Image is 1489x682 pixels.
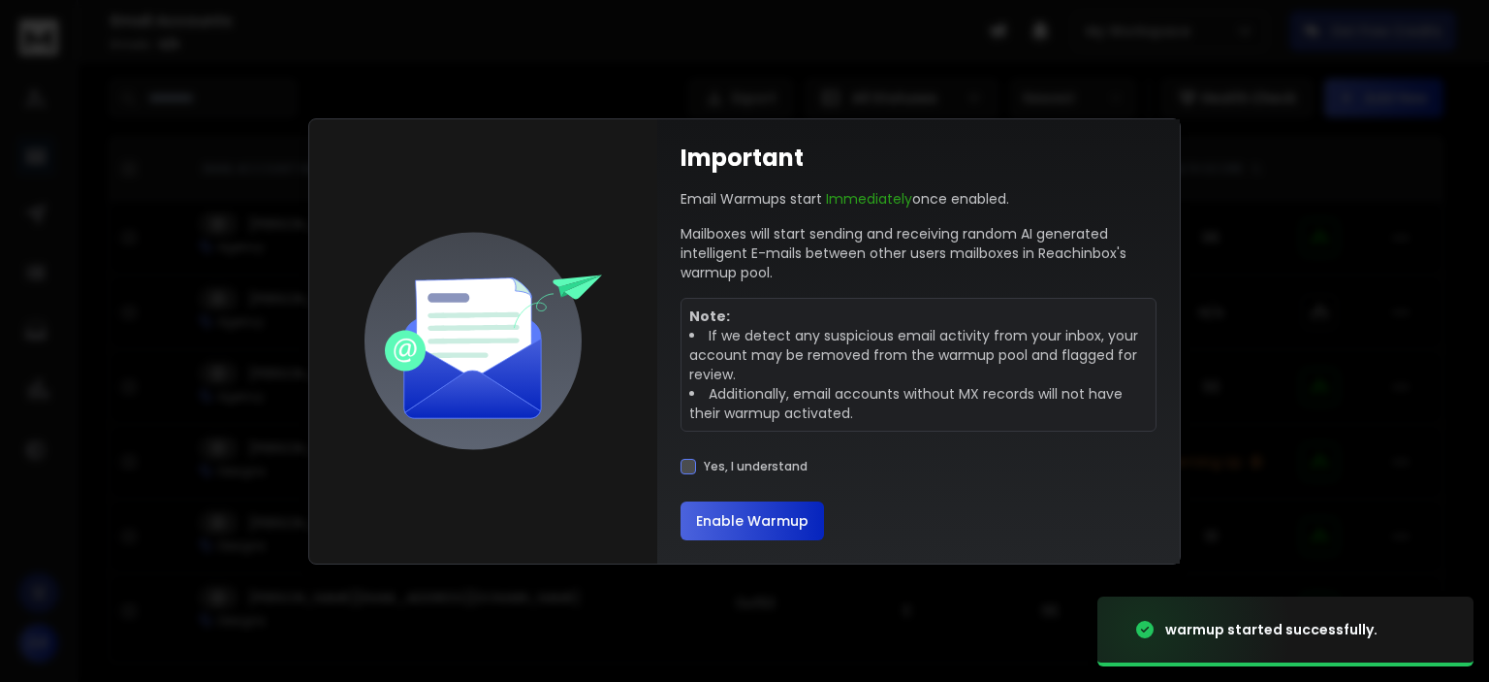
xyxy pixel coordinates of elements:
li: Additionally, email accounts without MX records will not have their warmup activated. [689,384,1148,423]
li: If we detect any suspicious email activity from your inbox, your account may be removed from the ... [689,326,1148,384]
label: Yes, I understand [704,459,808,474]
p: Note: [689,307,1148,326]
p: Mailboxes will start sending and receiving random AI generated intelligent E-mails between other ... [681,224,1156,282]
p: Email Warmups start once enabled. [681,189,1009,209]
h1: Important [681,143,804,174]
span: Immediately [826,189,912,209]
button: Enable Warmup [681,502,824,540]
